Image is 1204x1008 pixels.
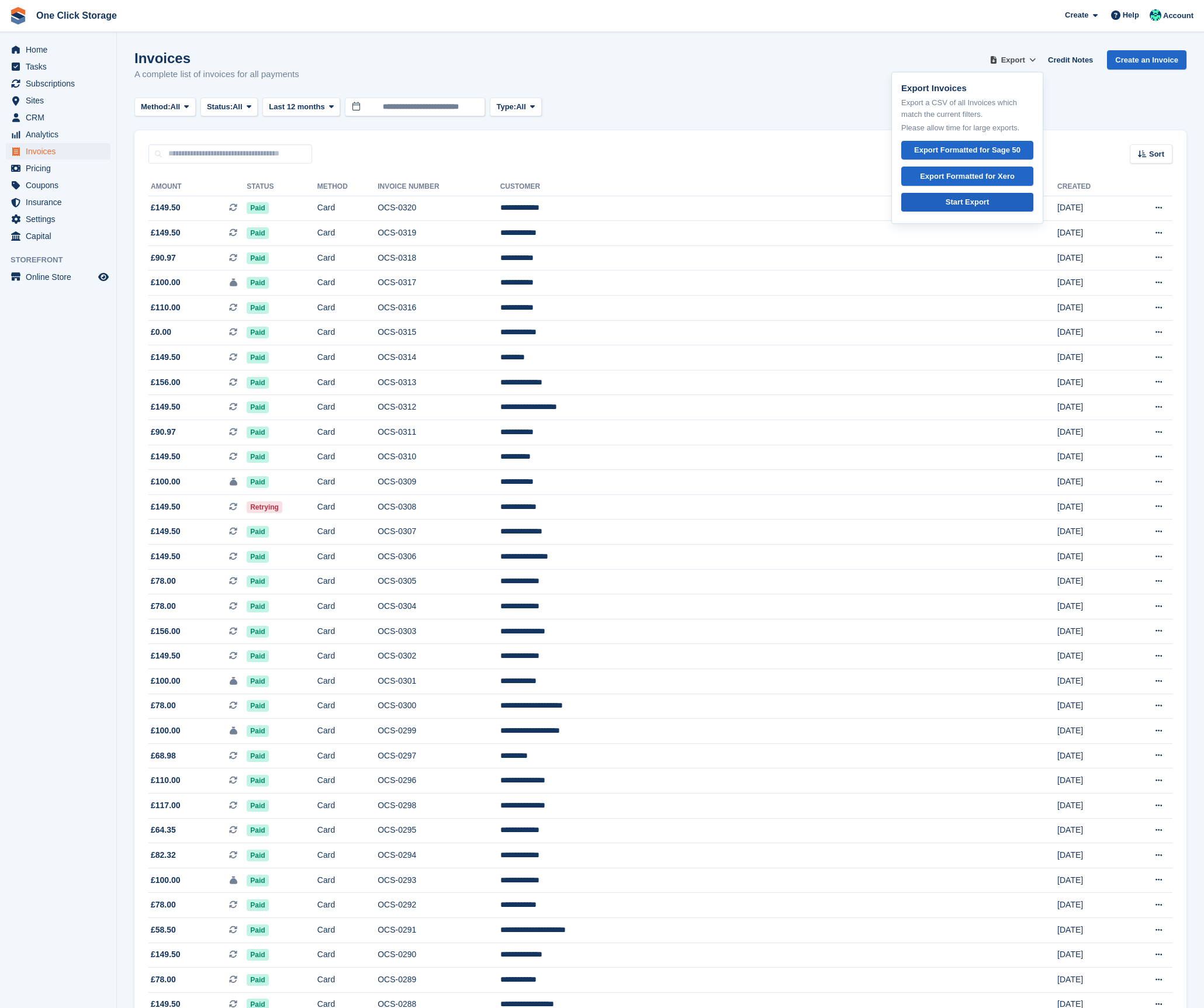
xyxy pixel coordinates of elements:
[378,893,500,918] td: OCS-0292
[1057,445,1124,470] td: [DATE]
[378,768,500,794] td: OCS-0296
[26,211,96,227] span: Settings
[247,178,317,196] th: Status
[6,177,110,193] a: menu
[233,101,243,113] span: All
[946,196,989,208] div: Start Export
[151,675,181,687] span: £100.00
[247,924,268,936] span: Paid
[317,668,378,694] td: Card
[378,793,500,818] td: OCS-0298
[6,269,110,285] a: menu
[317,569,378,594] td: Card
[6,160,110,176] a: menu
[26,126,96,143] span: Analytics
[500,178,1028,196] th: Customer
[151,326,171,338] span: £0.00
[151,451,181,463] span: £149.50
[247,825,268,836] span: Paid
[247,949,268,961] span: Paid
[247,750,268,762] span: Paid
[317,545,378,570] td: Card
[317,968,378,993] td: Card
[1057,296,1124,321] td: [DATE]
[151,227,181,239] span: £149.50
[247,551,268,563] span: Paid
[151,501,181,513] span: £149.50
[378,245,500,271] td: OCS-0318
[1057,843,1124,868] td: [DATE]
[317,345,378,370] td: Card
[1057,470,1124,495] td: [DATE]
[1057,221,1124,246] td: [DATE]
[1057,320,1124,345] td: [DATE]
[378,719,500,744] td: OCS-0299
[26,143,96,160] span: Invoices
[1057,719,1124,744] td: [DATE]
[378,370,500,395] td: OCS-0313
[247,451,268,463] span: Paid
[151,351,181,363] span: £149.50
[151,575,176,587] span: £78.00
[1057,196,1124,221] td: [DATE]
[151,202,181,214] span: £149.50
[6,211,110,227] a: menu
[1057,768,1124,794] td: [DATE]
[151,252,176,264] span: £90.97
[134,98,196,117] button: Method: All
[1057,619,1124,644] td: [DATE]
[26,269,96,285] span: Online Store
[6,194,110,210] a: menu
[378,445,500,470] td: OCS-0310
[11,254,116,266] span: Storefront
[6,228,110,244] a: menu
[378,178,500,196] th: Invoice Number
[378,345,500,370] td: OCS-0314
[171,101,181,113] span: All
[247,775,268,787] span: Paid
[901,82,1033,95] p: Export Invoices
[317,296,378,321] td: Card
[317,893,378,918] td: Card
[317,943,378,968] td: Card
[247,650,268,662] span: Paid
[151,899,176,911] span: £78.00
[378,619,500,644] td: OCS-0303
[9,7,27,25] img: stora-icon-8386f47178a22dfd0bd8f6a31ec36ba5ce8667c1dd55bd0f319d3a0aa187defe.svg
[378,395,500,420] td: OCS-0312
[378,470,500,495] td: OCS-0309
[247,277,268,289] span: Paid
[26,58,96,75] span: Tasks
[247,327,268,338] span: Paid
[151,276,181,289] span: £100.00
[151,924,176,936] span: £58.50
[1057,569,1124,594] td: [DATE]
[1057,868,1124,893] td: [DATE]
[247,501,282,513] span: Retrying
[317,793,378,818] td: Card
[247,202,268,214] span: Paid
[378,743,500,768] td: OCS-0297
[151,525,181,538] span: £149.50
[378,196,500,221] td: OCS-0320
[1150,9,1161,21] img: Katy Forster
[151,974,176,986] span: £78.00
[378,519,500,545] td: OCS-0307
[317,843,378,868] td: Card
[1107,50,1186,70] a: Create an Invoice
[1149,148,1164,160] span: Sort
[141,101,171,113] span: Method:
[1057,644,1124,669] td: [DATE]
[151,650,181,662] span: £149.50
[134,50,299,66] h1: Invoices
[247,899,268,911] span: Paid
[317,594,378,619] td: Card
[378,569,500,594] td: OCS-0305
[490,98,541,117] button: Type: All
[247,601,268,612] span: Paid
[247,427,268,438] span: Paid
[247,676,268,687] span: Paid
[1123,9,1139,21] span: Help
[987,50,1039,70] button: Export
[516,101,526,113] span: All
